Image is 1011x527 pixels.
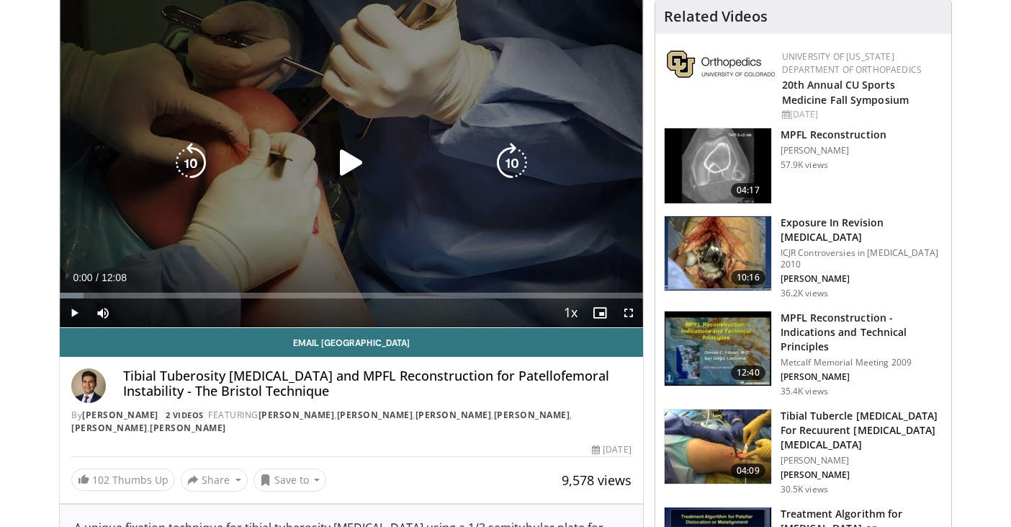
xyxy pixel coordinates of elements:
span: / [96,272,99,283]
p: [PERSON_NAME] [781,371,943,383]
div: By FEATURING , , , , , [71,409,632,435]
h3: Exposure In Revision [MEDICAL_DATA] [781,216,943,244]
a: [PERSON_NAME] [71,422,148,434]
p: [PERSON_NAME] [781,455,943,466]
p: 57.9K views [781,159,828,171]
a: 04:17 MPFL Reconstruction [PERSON_NAME] 57.9K views [664,128,943,204]
button: Share [181,469,248,492]
h3: MPFL Reconstruction [781,128,886,142]
span: 04:09 [731,464,765,478]
a: 20th Annual CU Sports Medicine Fall Symposium [782,78,909,107]
h3: MPFL Reconstruction - Indications and Technical Principles [781,311,943,354]
div: Progress Bar [60,293,643,298]
a: [PERSON_NAME] [415,409,492,421]
img: Screen_shot_2010-09-03_at_2.11.03_PM_2.png.150x105_q85_crop-smart_upscale.jpg [665,216,771,291]
img: 642458_3.png.150x105_q85_crop-smart_upscale.jpg [665,311,771,386]
span: 9,578 views [562,471,632,489]
button: Mute [89,298,117,327]
button: Fullscreen [614,298,643,327]
span: 102 [92,473,109,487]
a: [PERSON_NAME] [259,409,335,421]
a: University of [US_STATE] Department of Orthopaedics [782,50,922,76]
p: ICJR Controversies in [MEDICAL_DATA] 2010 [781,247,943,270]
a: [PERSON_NAME] [494,409,570,421]
a: [PERSON_NAME] [82,409,158,421]
img: O0cEsGv5RdudyPNn5hMDoxOjB1O5lLKx_1.150x105_q85_crop-smart_upscale.jpg [665,409,771,484]
button: Play [60,298,89,327]
p: 35.4K views [781,386,828,397]
div: [DATE] [782,108,940,121]
span: 12:08 [102,272,127,283]
button: Enable picture-in-picture mode [585,298,614,327]
a: 04:09 Tibial Tubercle [MEDICAL_DATA] For Recuurent [MEDICAL_DATA] [MEDICAL_DATA] [PERSON_NAME] [P... [664,409,943,495]
a: Email [GEOGRAPHIC_DATA] [60,328,643,357]
span: 0:00 [73,272,92,283]
button: Playback Rate [557,298,585,327]
span: 12:40 [731,366,765,380]
p: [PERSON_NAME] [781,273,943,285]
a: 12:40 MPFL Reconstruction - Indications and Technical Principles Metcalf Memorial Meeting 2009 [P... [664,311,943,397]
p: 30.5K views [781,484,828,495]
span: 10:16 [731,270,765,285]
img: 355603a8-37da-49b6-856f-e00d7e9307d3.png.150x105_q85_autocrop_double_scale_upscale_version-0.2.png [667,50,775,78]
h4: Tibial Tuberosity [MEDICAL_DATA] and MPFL Reconstruction for Patellofemoral Instability - The Bri... [123,368,632,399]
img: 38434_0000_3.png.150x105_q85_crop-smart_upscale.jpg [665,128,771,203]
span: 04:17 [731,183,765,198]
a: [PERSON_NAME] [150,422,226,434]
button: Save to [253,469,327,492]
a: [PERSON_NAME] [337,409,413,421]
img: Avatar [71,368,106,403]
a: 10:16 Exposure In Revision [MEDICAL_DATA] ICJR Controversies in [MEDICAL_DATA] 2010 [PERSON_NAME]... [664,216,943,299]
a: 102 Thumbs Up [71,469,175,491]
h4: Related Videos [664,8,768,25]
div: [DATE] [592,443,631,456]
p: 36.2K views [781,288,828,299]
p: [PERSON_NAME] [781,145,886,156]
p: Metcalf Memorial Meeting 2009 [781,357,943,368]
p: [PERSON_NAME] [781,469,943,481]
a: 2 Videos [161,409,208,421]
h3: Tibial Tubercle [MEDICAL_DATA] For Recuurent [MEDICAL_DATA] [MEDICAL_DATA] [781,409,943,452]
